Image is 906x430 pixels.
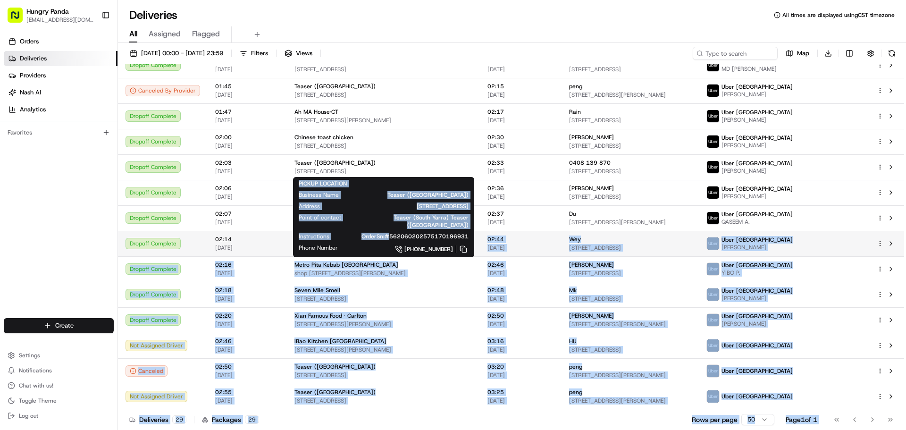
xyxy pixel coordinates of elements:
[215,83,279,90] span: 01:45
[294,168,472,175] span: [STREET_ADDRESS]
[251,49,268,58] span: Filters
[245,415,259,424] div: 29
[42,100,130,107] div: We're available if you need us!
[487,320,554,328] span: [DATE]
[721,142,793,149] span: [PERSON_NAME]
[20,88,41,97] span: Nash AI
[487,295,554,303] span: [DATE]
[31,172,34,179] span: •
[215,287,279,294] span: 02:18
[141,49,223,58] span: [DATE] 00:00 - [DATE] 23:59
[294,134,353,141] span: Chinese toast chicken
[782,11,895,19] span: All times are displayed using CST timezone
[487,83,554,90] span: 02:15
[4,379,114,392] button: Chat with us!
[404,245,453,253] span: [PHONE_NUMBER]
[192,28,220,40] span: Flagged
[215,117,279,124] span: [DATE]
[299,180,347,187] span: PICKUP LOCATION
[215,337,279,345] span: 02:46
[296,49,312,58] span: Views
[26,16,94,24] button: [EMAIL_ADDRESS][DOMAIN_NAME]
[569,117,692,124] span: [STREET_ADDRESS]
[42,90,155,100] div: Start new chat
[4,125,114,140] div: Favorites
[707,263,719,275] img: uber-new-logo.jpeg
[487,270,554,277] span: [DATE]
[721,65,793,73] span: MD [PERSON_NAME]
[721,116,793,124] span: [PERSON_NAME]
[202,415,259,424] div: Packages
[294,312,367,320] span: Xian Famous Food · Carlton
[4,318,114,333] button: Create
[721,312,793,320] span: Uber [GEOGRAPHIC_DATA]
[487,219,554,226] span: [DATE]
[721,218,793,226] span: QASEEM A.
[294,91,472,99] span: [STREET_ADDRESS]
[19,147,26,154] img: 1736555255976-a54dd68f-1ca7-489b-9aae-adbdc363a1c4
[569,388,582,396] span: peng
[569,312,614,320] span: [PERSON_NAME]
[487,91,554,99] span: [DATE]
[487,193,554,201] span: [DATE]
[707,212,719,224] img: uber-new-logo.jpeg
[569,134,614,141] span: [PERSON_NAME]
[487,142,554,150] span: [DATE]
[569,193,692,201] span: [STREET_ADDRESS]
[20,54,47,63] span: Deliveries
[19,211,72,220] span: Knowledge Base
[294,142,472,150] span: [STREET_ADDRESS]
[487,337,554,345] span: 03:16
[353,244,469,254] a: [PHONE_NUMBER]
[487,363,554,371] span: 03:20
[721,393,793,400] span: Uber [GEOGRAPHIC_DATA]
[707,59,719,71] img: uber-new-logo.jpeg
[129,415,186,424] div: Deliveries
[215,159,279,167] span: 02:03
[569,219,692,226] span: [STREET_ADDRESS][PERSON_NAME]
[294,363,376,371] span: Teaser ([GEOGRAPHIC_DATA])
[19,412,38,420] span: Log out
[294,371,472,379] span: [STREET_ADDRESS]
[693,47,778,60] input: Type to search
[487,159,554,167] span: 02:33
[294,117,472,124] span: [STREET_ADDRESS][PERSON_NAME]
[294,66,472,73] span: [STREET_ADDRESS]
[569,83,582,90] span: peng
[356,214,469,229] span: Teaser (South Yarra) Teaser ([GEOGRAPHIC_DATA])
[885,47,898,60] button: Refresh
[569,346,692,354] span: [STREET_ADDRESS]
[20,105,46,114] span: Analytics
[299,233,329,240] span: Instructions
[9,38,172,53] p: Welcome 👋
[215,108,279,116] span: 01:47
[569,236,581,243] span: Wey
[569,320,692,328] span: [STREET_ADDRESS][PERSON_NAME]
[721,244,793,251] span: [PERSON_NAME]
[569,287,577,294] span: Mk
[19,367,52,374] span: Notifications
[19,352,40,359] span: Settings
[786,415,817,424] div: Page 1 of 1
[294,270,472,277] span: shop [STREET_ADDRESS][PERSON_NAME]
[20,71,46,80] span: Providers
[487,168,554,175] span: [DATE]
[569,337,577,345] span: HU
[294,320,472,328] span: [STREET_ADDRESS][PERSON_NAME]
[215,320,279,328] span: [DATE]
[215,66,279,73] span: [DATE]
[89,211,151,220] span: API Documentation
[294,295,472,303] span: [STREET_ADDRESS]
[721,269,793,277] span: YIBO P.
[721,295,793,302] span: [PERSON_NAME]
[569,371,692,379] span: [STREET_ADDRESS][PERSON_NAME]
[9,212,17,219] div: 📗
[487,261,554,269] span: 02:46
[294,261,398,269] span: Metro Pita Kebab [GEOGRAPHIC_DATA]
[721,211,793,218] span: Uber [GEOGRAPHIC_DATA]
[126,85,200,96] div: Canceled By Provider
[55,321,74,330] span: Create
[569,261,614,269] span: [PERSON_NAME]
[26,7,69,16] button: Hungry Panda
